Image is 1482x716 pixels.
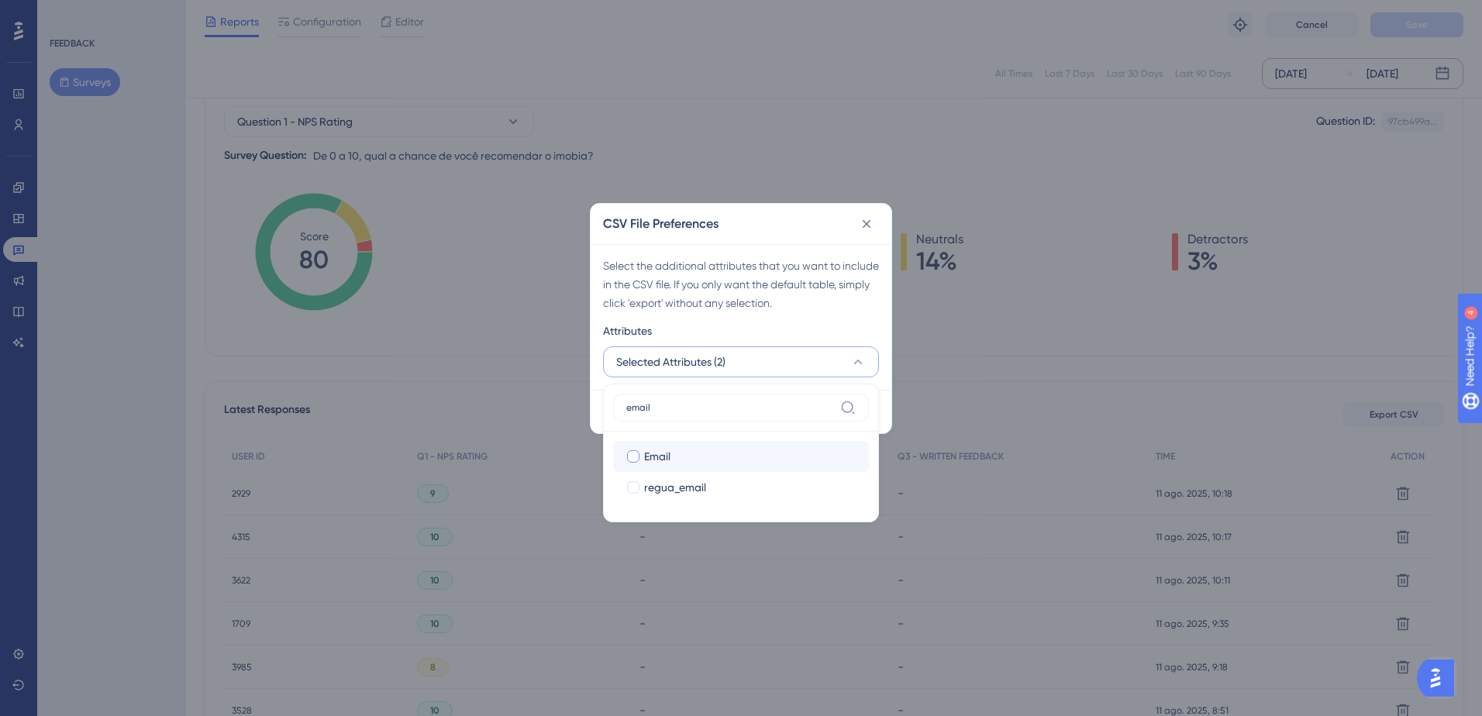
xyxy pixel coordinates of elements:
[603,322,652,340] span: Attributes
[36,4,97,22] span: Need Help?
[644,447,670,466] span: Email
[108,8,112,20] div: 4
[603,215,719,233] h2: CSV File Preferences
[603,256,879,312] div: Select the additional attributes that you want to include in the CSV file. If you only want the d...
[626,401,834,414] input: Search for an attribute
[616,353,725,371] span: Selected Attributes (2)
[1417,655,1463,701] iframe: UserGuiding AI Assistant Launcher
[644,478,706,497] span: regua_email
